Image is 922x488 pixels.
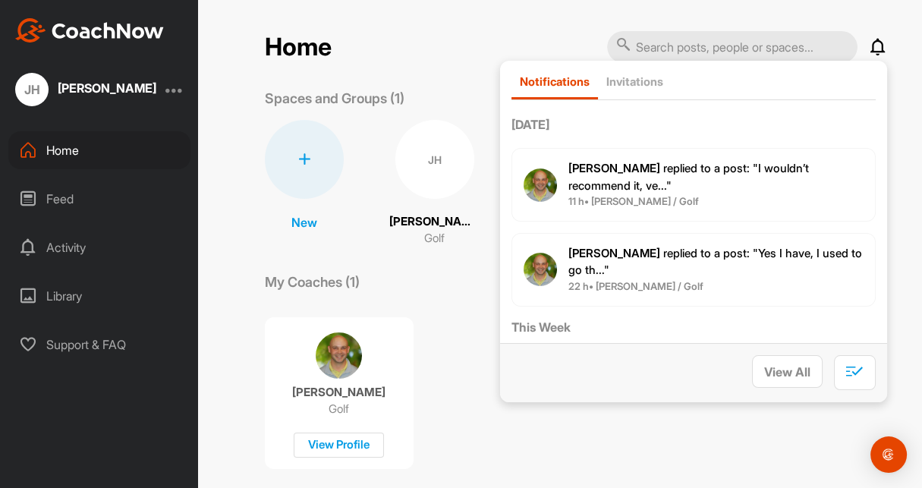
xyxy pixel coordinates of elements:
span: replied to a post : "I wouldn’t recommend it, ve..." [568,161,809,193]
p: Notifications [520,74,590,89]
span: View All [764,364,810,379]
p: Spaces and Groups (1) [265,88,404,109]
h2: Home [265,33,332,62]
img: user avatar [524,168,557,202]
b: 11 h • [PERSON_NAME] / Golf [568,195,699,207]
p: Invitations [606,74,663,89]
p: My Coaches (1) [265,272,360,292]
a: JH[PERSON_NAME]Golf [389,120,480,247]
div: Activity [8,228,190,266]
div: [PERSON_NAME] [58,82,156,94]
b: [PERSON_NAME] [568,161,660,175]
div: Feed [8,180,190,218]
p: Golf [424,230,445,247]
button: View All [752,355,823,388]
p: [PERSON_NAME] [292,385,385,400]
b: 22 h • [PERSON_NAME] / Golf [568,280,703,292]
label: This Week [511,318,876,336]
b: [PERSON_NAME] [568,246,660,260]
p: Golf [329,401,349,417]
div: Open Intercom Messenger [870,436,907,473]
div: Library [8,277,190,315]
div: Support & FAQ [8,326,190,364]
p: New [291,213,317,231]
span: replied to a post : "Yes I have, I used to go th..." [568,246,862,278]
label: [DATE] [511,115,876,134]
div: View Profile [294,433,384,458]
img: user avatar [524,253,557,286]
img: CoachNow [15,18,164,43]
img: coach avatar [316,332,362,379]
div: Home [8,131,190,169]
div: JH [395,120,474,199]
div: JH [15,73,49,106]
input: Search posts, people or spaces... [607,31,857,63]
p: [PERSON_NAME] [389,213,480,231]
